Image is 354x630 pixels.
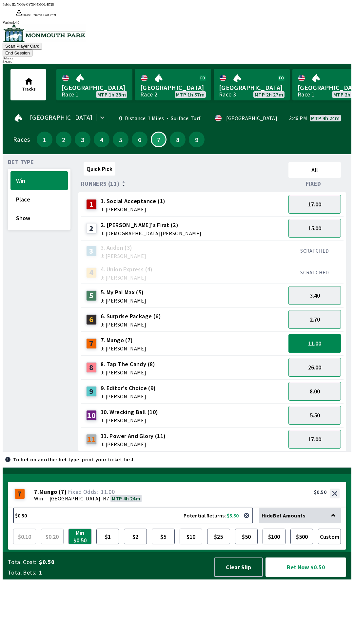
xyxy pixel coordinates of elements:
button: $10 [180,529,203,544]
span: Min $0.50 [70,530,90,543]
a: [GEOGRAPHIC_DATA]Race 1MTP 1h 28m [56,69,132,100]
span: MTP 1h 28m [97,92,126,97]
button: 17.00 [288,430,341,449]
div: Races [13,137,30,142]
span: Fixed [306,181,321,186]
span: Bet Now $0.50 [271,563,341,571]
span: $0.50 [39,558,208,566]
span: $25 [209,530,228,543]
div: Race 1 [298,92,315,97]
button: 6 [132,132,147,147]
button: 15.00 [288,219,341,238]
span: 8 [171,137,184,142]
div: Fixed [286,180,344,187]
a: [GEOGRAPHIC_DATA]Race 2MTP 1h 57m [135,69,211,100]
span: 7 [153,138,164,141]
button: 5.50 [288,406,341,425]
div: 5 [86,290,97,301]
span: J: [PERSON_NAME] [101,275,153,280]
button: $500 [290,529,313,544]
button: 26.00 [288,358,341,377]
button: Min $0.50 [69,529,91,544]
button: $0.50Potential Returns: $5.50 [13,508,253,523]
span: Surface: Turf [164,115,201,121]
button: Win [10,171,68,190]
button: 2.70 [288,310,341,329]
button: 8 [170,132,186,147]
span: J: [PERSON_NAME] [101,442,166,447]
span: $10 [181,530,201,543]
div: Public ID: [3,3,351,6]
span: Bet Type [8,159,34,165]
a: [GEOGRAPHIC_DATA]Race 3MTP 2h 27m [214,69,290,100]
div: Runners (11) [81,180,286,187]
span: 8.00 [310,388,320,395]
div: 1 [86,199,97,210]
span: MTP 2h 27m [255,92,283,97]
button: Tracks [10,69,46,100]
span: Mungo [39,489,57,495]
button: $2 [124,529,147,544]
span: Show [16,214,62,222]
span: MTP 4h 24m [311,115,340,121]
div: 7 [14,489,25,499]
span: 3 [76,137,89,142]
span: Place [16,196,62,203]
button: Quick Pick [84,162,115,176]
button: $1 [96,529,119,544]
span: $100 [264,530,284,543]
div: Race 3 [219,92,236,97]
p: To bet on another bet type, print your ticket first. [13,457,135,462]
div: SCRATCHED [288,247,341,254]
button: 5 [113,132,128,147]
div: 4 [86,267,97,278]
span: R7 [103,495,109,502]
span: 6. Surprise Package (6) [101,312,161,321]
div: Race 1 [62,92,79,97]
span: 1 [38,137,51,142]
button: 3.40 [288,286,341,305]
span: 5. My Pal Max (5) [101,288,146,297]
div: Balance [3,56,351,60]
div: 10 [86,410,97,421]
span: Total Bets: [8,569,36,577]
span: [GEOGRAPHIC_DATA] [30,115,93,120]
button: 7 [151,132,167,147]
div: Version 1.4.0 [3,21,351,24]
div: 9 [86,386,97,397]
span: 3:46 PM [289,115,307,121]
span: 11. Power And Glory (11) [101,432,166,440]
span: Distance: 1 Miles [125,115,164,121]
span: [GEOGRAPHIC_DATA] [219,83,285,92]
span: Clear Slip [220,563,257,571]
span: Runners (11) [81,181,120,186]
span: 3. Auden (3) [101,243,146,252]
div: 0 [114,115,122,121]
span: 9. Editor's Choice (9) [101,384,156,392]
div: 7 [86,338,97,349]
span: Custom [320,530,339,543]
button: 2 [56,132,71,147]
button: Show [10,209,68,227]
button: 4 [94,132,109,147]
span: MTP 4h 24m [112,495,140,502]
span: 10. Wrecking Ball (10) [101,408,158,416]
div: 3 [86,246,97,256]
div: Race 2 [140,92,157,97]
button: Scan Player Card [3,43,42,50]
button: 9 [189,132,205,147]
button: 1 [37,132,52,147]
span: 5.50 [310,411,320,419]
span: $500 [292,530,312,543]
span: · [46,495,47,502]
span: 6 [133,137,146,142]
span: 9 [190,137,203,142]
span: Please Remove Last Print [22,13,56,17]
button: 8.00 [288,382,341,401]
span: 5 [114,137,127,142]
button: Bet Now $0.50 [265,557,346,577]
button: $50 [235,529,258,544]
button: 3 [75,132,90,147]
span: 2 [57,137,70,142]
span: 2. [PERSON_NAME]'s First (2) [101,221,202,229]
